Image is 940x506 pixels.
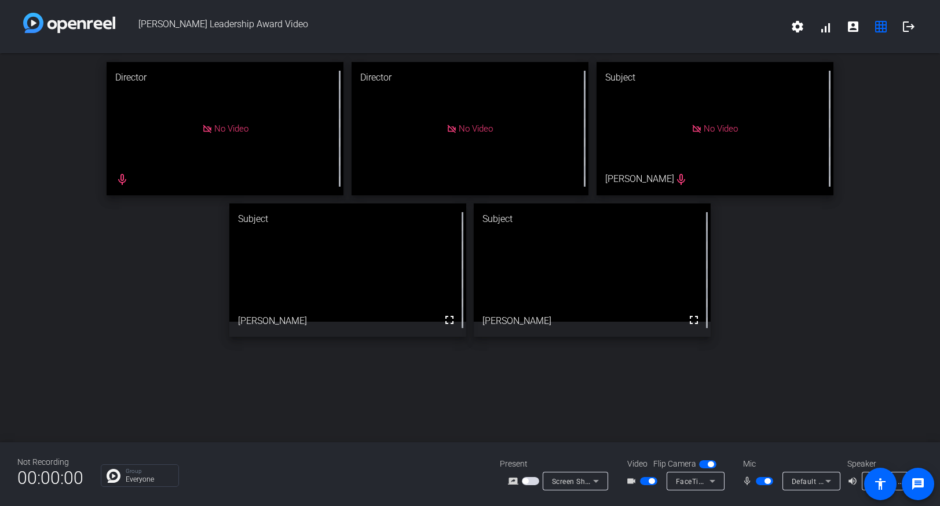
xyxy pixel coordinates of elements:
mat-icon: fullscreen [687,313,701,327]
span: FaceTime HD Camera (2C0E:82E3) [676,476,795,486]
img: Chat Icon [107,469,120,483]
p: Group [126,468,173,474]
div: Present [500,458,616,470]
span: [PERSON_NAME] Leadership Award Video [115,13,784,41]
div: Director [352,62,588,93]
mat-icon: screen_share_outline [508,474,522,488]
span: No Video [704,123,738,134]
span: Screen Sharing [552,476,603,486]
button: signal_cellular_alt [811,13,839,41]
div: Subject [597,62,833,93]
span: Video [627,458,648,470]
mat-icon: logout [902,20,916,34]
span: Flip Camera [653,458,696,470]
mat-icon: accessibility [873,477,887,491]
span: No Video [214,123,248,134]
mat-icon: settings [791,20,804,34]
div: Not Recording [17,456,83,468]
mat-icon: videocam_outline [626,474,640,488]
div: Speaker [847,458,917,470]
mat-icon: account_box [846,20,860,34]
span: No Video [459,123,493,134]
mat-icon: message [911,477,925,491]
mat-icon: grid_on [874,20,888,34]
div: Subject [229,203,466,235]
span: 00:00:00 [17,464,83,492]
div: Director [107,62,343,93]
div: Mic [731,458,847,470]
mat-icon: volume_up [847,474,861,488]
img: white-gradient.svg [23,13,115,33]
mat-icon: mic_none [742,474,756,488]
p: Everyone [126,476,173,483]
div: Subject [474,203,711,235]
mat-icon: fullscreen [442,313,456,327]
